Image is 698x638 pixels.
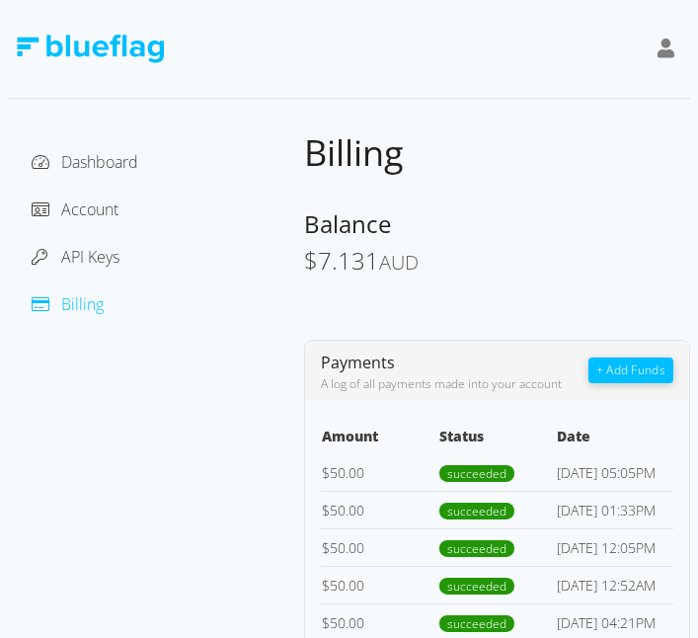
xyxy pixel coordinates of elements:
td: [DATE] 12:52AM [556,566,673,603]
span: $ [322,538,330,557]
img: Blue Flag Logo [16,35,164,63]
th: Amount [321,425,438,454]
span: 7.131 [318,244,379,277]
span: succeeded [439,578,514,595]
span: succeeded [439,540,514,557]
span: succeeded [439,465,514,482]
span: Payments [321,352,395,373]
th: Date [556,425,673,454]
a: Billing [32,293,104,315]
td: 50.00 [321,528,438,566]
div: A log of all payments made into your account [321,375,588,393]
span: $ [322,463,330,482]
span: Balance [304,207,391,240]
td: 50.00 [321,491,438,528]
span: Billing [61,293,104,315]
span: $ [322,576,330,595]
span: API Keys [61,246,119,268]
span: Account [61,199,118,220]
span: Dashboard [61,151,138,173]
a: Dashboard [32,151,138,173]
th: Status [438,425,556,454]
span: $ [322,613,330,632]
td: 50.00 [321,566,438,603]
span: Billing [304,128,404,177]
button: + Add Funds [588,358,673,383]
span: succeeded [439,503,514,519]
td: 50.00 [321,454,438,492]
span: $ [322,501,330,519]
span: succeeded [439,615,514,632]
span: $ [304,244,318,277]
a: API Keys [32,246,119,268]
td: [DATE] 01:33PM [556,491,673,528]
a: Account [32,199,118,220]
td: [DATE] 12:05PM [556,528,673,566]
span: AUD [379,249,419,276]
td: [DATE] 05:05PM [556,454,673,492]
